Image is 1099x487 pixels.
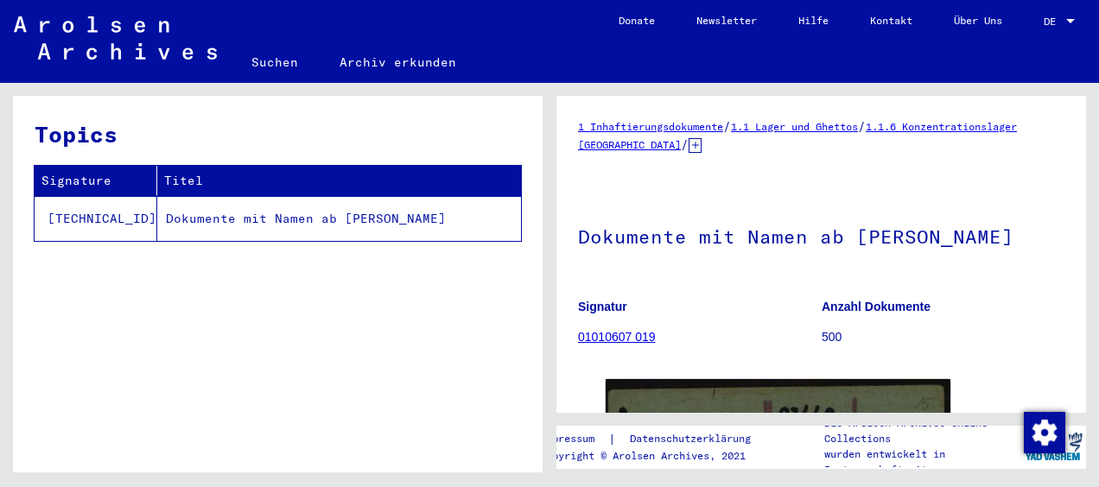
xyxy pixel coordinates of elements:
a: Impressum [540,430,608,448]
a: Suchen [231,41,319,83]
h3: Topics [35,117,520,151]
span: DE [1044,16,1063,28]
a: Archiv erkunden [319,41,477,83]
p: Copyright © Arolsen Archives, 2021 [540,448,772,464]
h1: Dokumente mit Namen ab [PERSON_NAME] [578,197,1064,273]
td: Dokumente mit Namen ab [PERSON_NAME] [157,196,521,241]
span: / [681,136,689,152]
b: Signatur [578,300,627,313]
div: | [540,430,772,448]
p: wurden entwickelt in Partnerschaft mit [824,446,1020,478]
img: yv_logo.png [1021,425,1086,468]
td: [TECHNICAL_ID] [35,196,157,241]
p: 500 [822,328,1064,346]
a: 01010607 019 [578,330,656,344]
span: / [858,118,866,134]
a: 1.1 Lager und Ghettos [731,120,858,133]
img: Arolsen_neg.svg [14,16,217,60]
a: Datenschutzerklärung [616,430,772,448]
img: Zustimmung ändern [1024,412,1065,453]
p: Die Arolsen Archives Online-Collections [824,415,1020,446]
span: / [723,118,731,134]
b: Anzahl Dokumente [822,300,931,313]
th: Signature [35,166,157,196]
th: Titel [157,166,521,196]
a: 1 Inhaftierungsdokumente [578,120,723,133]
